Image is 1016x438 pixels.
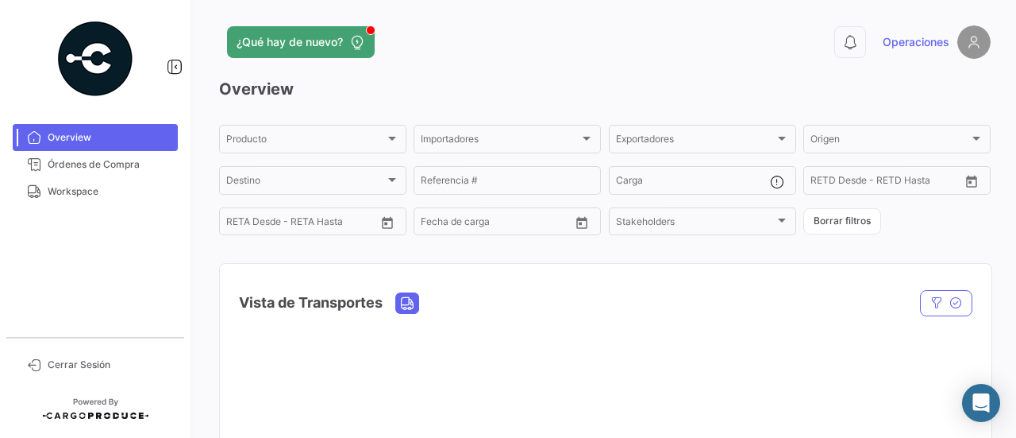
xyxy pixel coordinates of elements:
img: placeholder-user.png [957,25,991,59]
span: Overview [48,130,171,145]
span: Órdenes de Compra [48,157,171,172]
input: Desde [810,177,839,188]
button: Open calendar [960,169,983,193]
h4: Vista de Transportes [239,292,383,314]
input: Desde [421,219,449,230]
a: Órdenes de Compra [13,151,178,178]
span: Workspace [48,184,171,199]
h3: Overview [219,78,991,100]
button: Land [396,293,418,313]
input: Desde [226,219,255,230]
span: Producto [226,136,385,147]
img: powered-by.png [56,19,135,99]
button: Open calendar [375,211,399,235]
button: Borrar filtros [803,208,881,235]
div: Abrir Intercom Messenger [962,384,1000,422]
input: Hasta [266,219,337,230]
span: ¿Qué hay de nuevo? [237,34,343,50]
span: Exportadores [616,136,775,147]
input: Hasta [460,219,532,230]
button: ¿Qué hay de nuevo? [227,26,375,58]
span: Operaciones [883,34,949,50]
a: Overview [13,124,178,151]
button: Open calendar [570,211,594,235]
span: Cerrar Sesión [48,358,171,372]
span: Destino [226,177,385,188]
span: Importadores [421,136,579,147]
input: Hasta [850,177,922,188]
span: Stakeholders [616,219,775,230]
a: Workspace [13,178,178,205]
span: Origen [810,136,969,147]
